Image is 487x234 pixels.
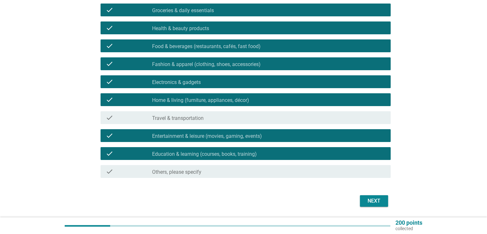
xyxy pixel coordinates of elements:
[106,150,113,157] i: check
[152,25,209,32] label: Health & beauty products
[106,24,113,32] i: check
[360,195,388,207] button: Next
[152,79,201,86] label: Electronics & gadgets
[152,97,249,104] label: Home & living (furniture, appliances, décor)
[395,226,422,231] p: collected
[152,115,204,121] label: Travel & transportation
[395,220,422,226] p: 200 points
[106,114,113,121] i: check
[152,61,261,68] label: Fashion & apparel (clothing, shoes, accessories)
[106,168,113,175] i: check
[106,60,113,68] i: check
[365,197,383,205] div: Next
[152,133,262,139] label: Entertainment & leisure (movies, gaming, events)
[106,6,113,14] i: check
[106,42,113,50] i: check
[106,132,113,139] i: check
[152,7,214,14] label: Groceries & daily essentials
[106,78,113,86] i: check
[152,43,261,50] label: Food & beverages (restaurants, cafés, fast food)
[152,169,201,175] label: Others, please specify
[152,151,257,157] label: Education & learning (courses, books, training)
[106,96,113,104] i: check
